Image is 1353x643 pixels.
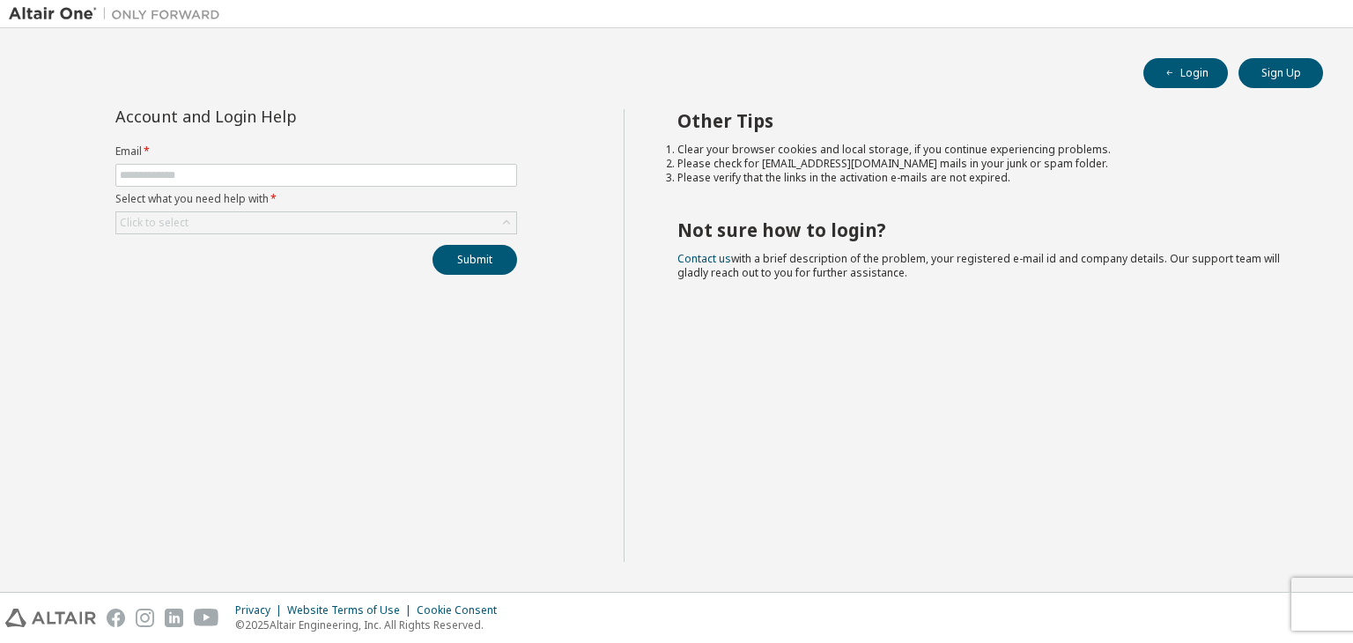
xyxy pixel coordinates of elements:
img: Altair One [9,5,229,23]
button: Login [1143,58,1228,88]
img: facebook.svg [107,609,125,627]
div: Privacy [235,603,287,617]
img: altair_logo.svg [5,609,96,627]
button: Submit [433,245,517,275]
li: Please verify that the links in the activation e-mails are not expired. [677,171,1292,185]
li: Please check for [EMAIL_ADDRESS][DOMAIN_NAME] mails in your junk or spam folder. [677,157,1292,171]
img: youtube.svg [194,609,219,627]
li: Clear your browser cookies and local storage, if you continue experiencing problems. [677,143,1292,157]
div: Cookie Consent [417,603,507,617]
img: linkedin.svg [165,609,183,627]
label: Select what you need help with [115,192,517,206]
div: Account and Login Help [115,109,437,123]
label: Email [115,144,517,159]
h2: Other Tips [677,109,1292,132]
div: Click to select [120,216,189,230]
a: Contact us [677,251,731,266]
span: with a brief description of the problem, your registered e-mail id and company details. Our suppo... [677,251,1280,280]
img: instagram.svg [136,609,154,627]
div: Website Terms of Use [287,603,417,617]
p: © 2025 Altair Engineering, Inc. All Rights Reserved. [235,617,507,632]
h2: Not sure how to login? [677,218,1292,241]
button: Sign Up [1238,58,1323,88]
div: Click to select [116,212,516,233]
